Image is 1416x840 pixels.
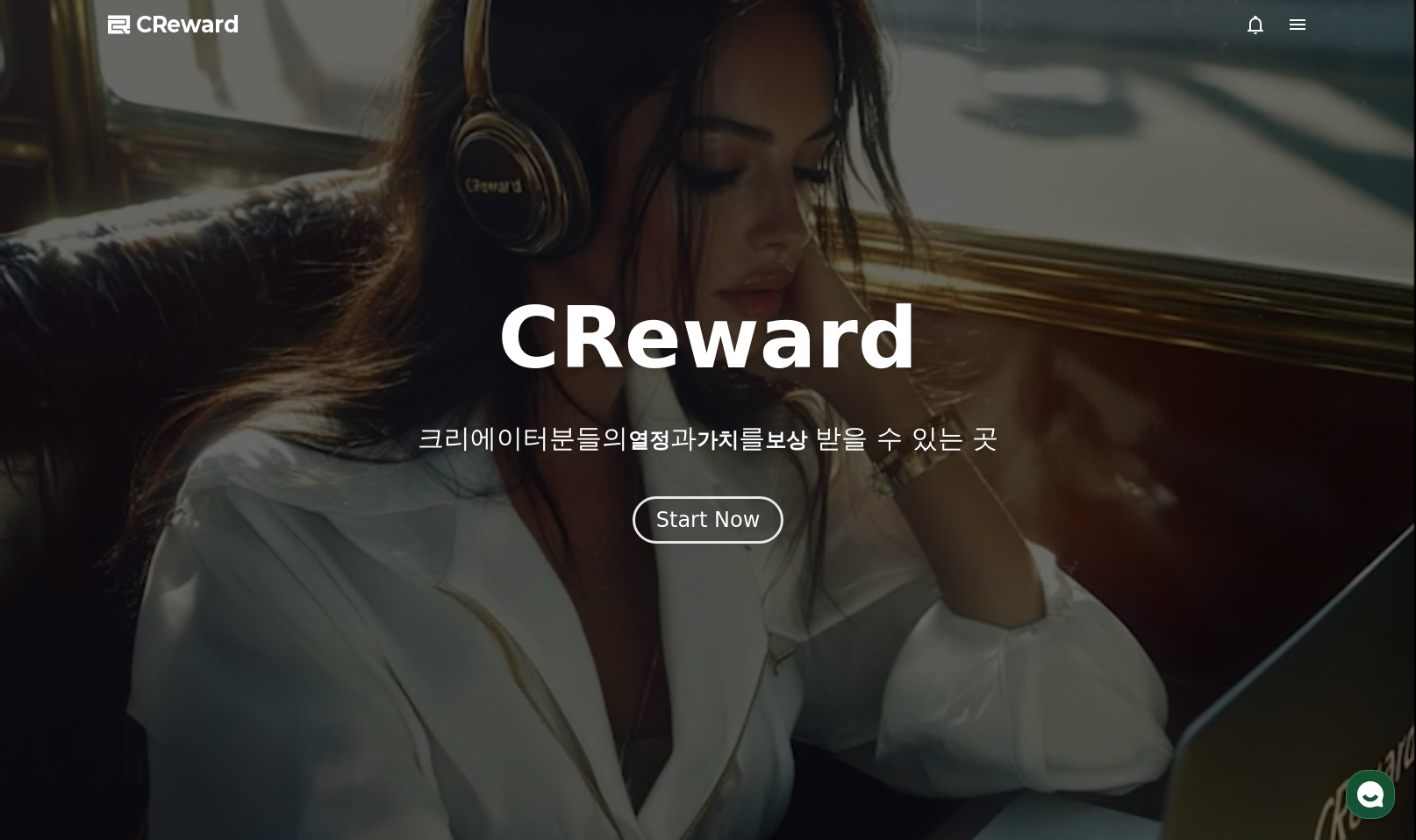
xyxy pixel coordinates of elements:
span: CReward [136,11,240,39]
h1: CReward [497,296,918,381]
a: Start Now [633,514,784,530]
div: Start Now [656,506,761,534]
a: CReward [108,11,240,39]
span: 열정 [628,428,670,452]
span: 보상 [765,428,807,452]
button: Start Now [633,496,784,544]
p: 크리에이터분들의 과 를 받을 수 있는 곳 [418,423,998,454]
span: 가치 [697,428,739,452]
